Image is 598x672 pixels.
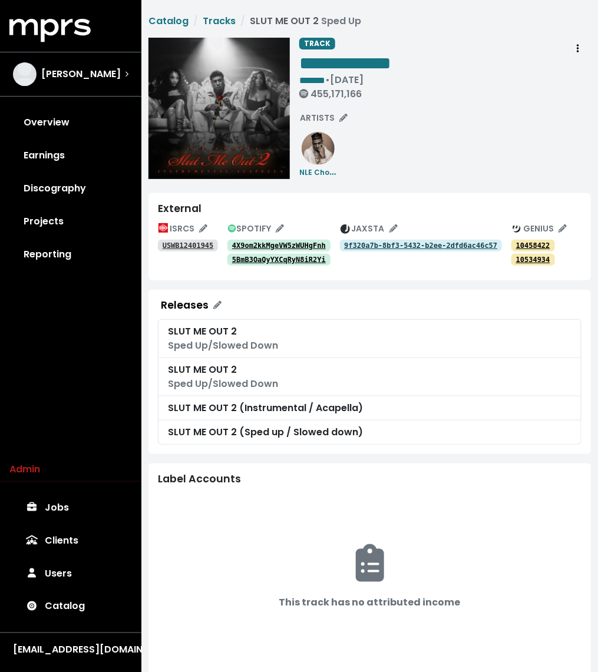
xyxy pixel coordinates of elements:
[148,14,189,28] a: Catalog
[302,132,335,165] img: 3f8592bc83277a814c98fa03dd8b1d7a.640x640x1.jpg
[41,67,121,81] span: [PERSON_NAME]
[9,238,132,271] a: Reporting
[299,76,325,85] span: Edit value
[158,319,582,358] a: SLUT ME OUT 2Sped Up/Slowed Down
[158,396,582,421] a: SLUT ME OUT 2 (Instrumental / Acapella)
[9,590,132,623] a: Catalog
[299,165,345,178] small: NLE Choppa
[203,14,236,28] a: Tracks
[341,223,398,234] span: JAXSTA
[227,240,331,251] a: 4X9om2kkMgeVW5zWUHgFnh
[279,596,461,610] b: This track has no attributed income
[158,203,582,215] div: External
[13,62,37,86] img: The selected account / producer
[9,491,132,524] a: Jobs
[163,241,214,250] tt: USWB12401945
[161,299,209,312] div: Releases
[158,223,168,233] img: The logo of the International Organization for Standardization
[153,294,229,317] button: Releases
[9,106,132,139] a: Overview
[565,38,591,60] button: Track actions
[9,23,91,37] a: mprs logo
[341,224,350,234] img: The jaxsta.com logo
[299,73,391,100] span: • [DATE]
[340,240,503,251] a: 9f320a7b-8bf3-5432-b2ee-2dfd6ac46c57
[153,220,213,238] button: Edit ISRC mappings for this track
[232,241,326,250] tt: 4X9om2kkMgeVW5zWUHgFnh
[335,220,403,238] button: Edit jaxsta track identifications
[516,256,550,264] tt: 10534934
[516,241,550,250] tt: 10458422
[321,14,361,28] span: Sped Up
[9,139,132,172] a: Earnings
[236,14,361,28] li: SLUT ME OUT 2
[168,377,278,390] span: Sped Up/Slowed Down
[223,220,289,238] button: Edit spotify track identifications for this track
[158,240,218,251] a: USWB12401945
[227,254,331,266] a: 5BmB3OaQyYXCqRyN8iR2Yi
[299,38,335,49] span: TRACK
[299,54,391,72] span: Edit value
[158,473,582,485] div: Label Accounts
[148,38,290,179] img: Album art for this track, SLUT ME OUT 2
[158,421,582,445] a: SLUT ME OUT 2 (Sped up / Slowed down)
[13,643,128,657] div: [EMAIL_ADDRESS][DOMAIN_NAME]
[9,524,132,557] a: Clients
[148,14,591,28] nav: breadcrumb
[512,223,567,234] span: GENIUS
[300,112,348,124] span: ARTISTS
[9,205,132,238] a: Projects
[299,141,337,179] a: NLE Choppa
[507,220,572,238] button: Edit genius track identifications
[158,223,207,234] span: ISRCS
[344,241,497,250] tt: 9f320a7b-8bf3-5432-b2ee-2dfd6ac46c57
[168,363,571,377] div: SLUT ME OUT 2
[232,256,326,264] tt: 5BmB3OaQyYXCqRyN8iR2Yi
[168,425,571,439] div: SLUT ME OUT 2 (Sped up / Slowed down)
[9,557,132,590] a: Users
[168,339,278,352] span: Sped Up/Slowed Down
[295,109,353,127] button: Edit artists
[512,224,521,234] img: The genius.com logo
[9,172,132,205] a: Discography
[299,88,391,100] div: 455,171,166
[228,223,284,234] span: SPOTIFY
[168,325,571,339] div: SLUT ME OUT 2
[511,240,554,251] a: 10458422
[511,254,554,266] a: 10534934
[168,401,571,415] div: SLUT ME OUT 2 (Instrumental / Acapella)
[158,358,582,396] a: SLUT ME OUT 2Sped Up/Slowed Down
[9,643,132,658] button: [EMAIL_ADDRESS][DOMAIN_NAME]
